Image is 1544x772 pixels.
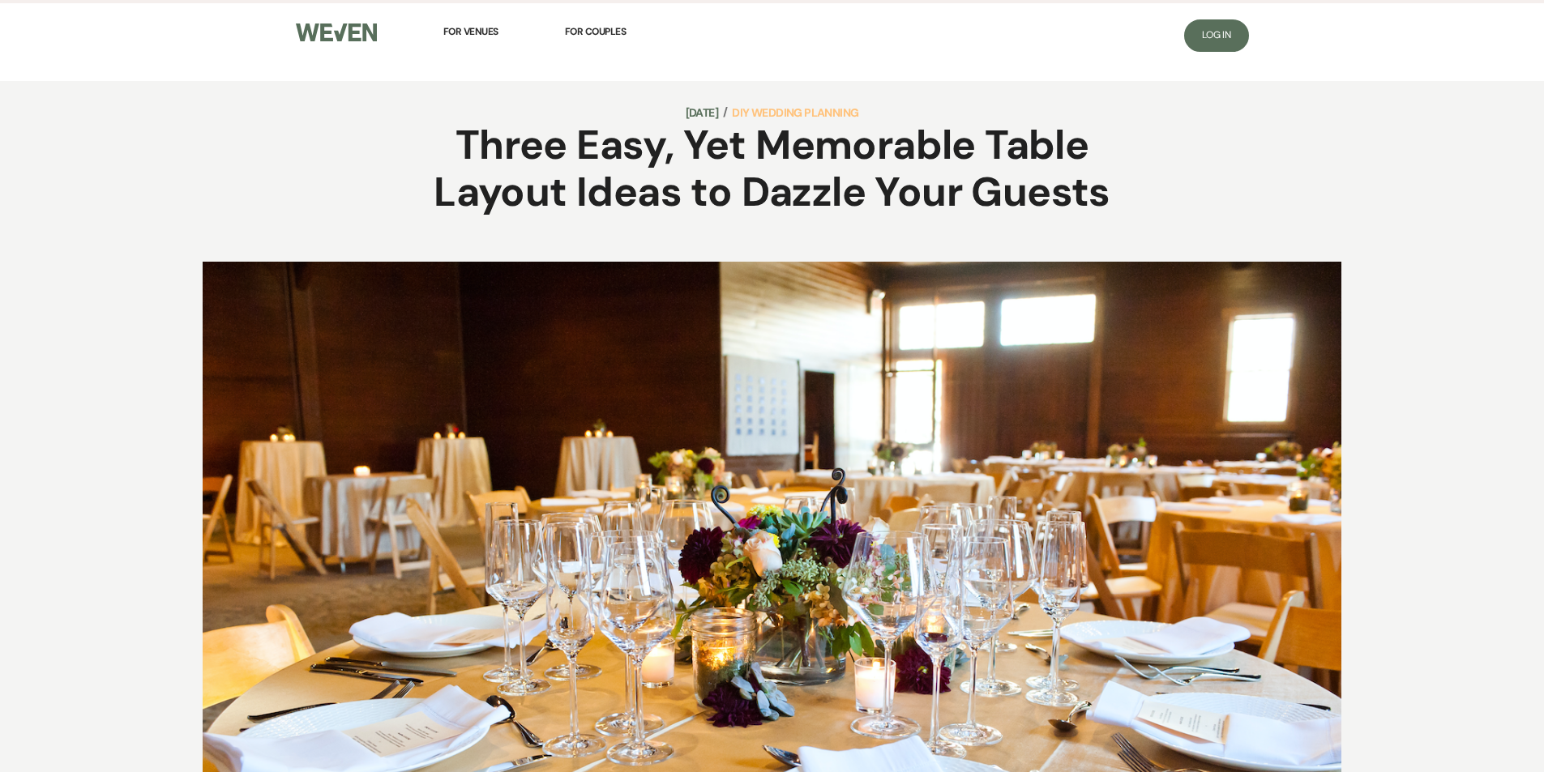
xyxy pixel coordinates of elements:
[686,103,718,122] time: [DATE]
[443,25,498,38] span: For Venues
[732,103,858,122] a: DIY Wedding Planning
[443,14,498,49] a: For Venues
[1184,19,1248,52] a: Log In
[565,14,627,49] a: For Couples
[565,25,627,38] span: For Couples
[296,23,377,42] img: Weven Logo
[1202,28,1230,41] span: Log In
[723,102,727,122] span: /
[404,122,1141,215] h1: Three Easy, Yet Memorable Table Layout Ideas to Dazzle Your Guests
